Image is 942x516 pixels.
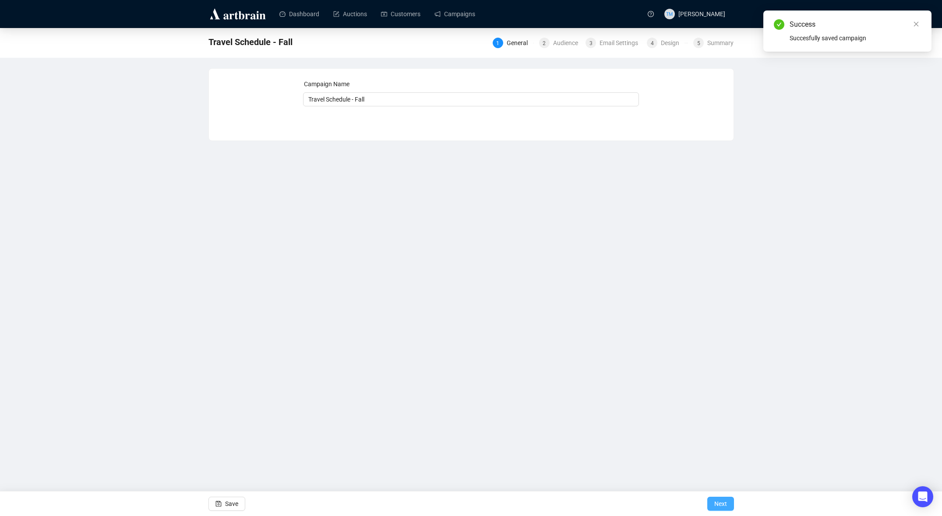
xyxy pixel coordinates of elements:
[333,3,367,25] a: Auctions
[707,497,734,511] button: Next
[589,40,593,46] span: 3
[678,11,725,18] span: [PERSON_NAME]
[600,38,643,48] div: Email Settings
[912,486,933,507] div: Open Intercom Messenger
[208,497,245,511] button: Save
[693,38,734,48] div: 5Summary
[774,19,784,30] span: check-circle
[493,38,534,48] div: 1General
[434,3,475,25] a: Campaigns
[707,38,734,48] div: Summary
[913,21,919,27] span: close
[651,40,654,46] span: 4
[215,501,222,507] span: save
[648,11,654,17] span: question-circle
[911,19,921,29] a: Close
[381,3,420,25] a: Customers
[661,38,684,48] div: Design
[553,38,583,48] div: Audience
[539,38,580,48] div: 2Audience
[790,33,921,43] div: Succesfully saved campaign
[543,40,546,46] span: 2
[586,38,642,48] div: 3Email Settings
[303,92,639,106] input: Enter Campaign Name
[647,38,688,48] div: 4Design
[279,3,319,25] a: Dashboard
[304,81,349,88] label: Campaign Name
[666,10,673,18] span: TM
[496,40,499,46] span: 1
[790,19,921,30] div: Success
[208,35,293,49] span: Travel Schedule - Fall
[208,7,267,21] img: logo
[507,38,533,48] div: General
[225,491,238,516] span: Save
[697,40,700,46] span: 5
[714,491,727,516] span: Next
